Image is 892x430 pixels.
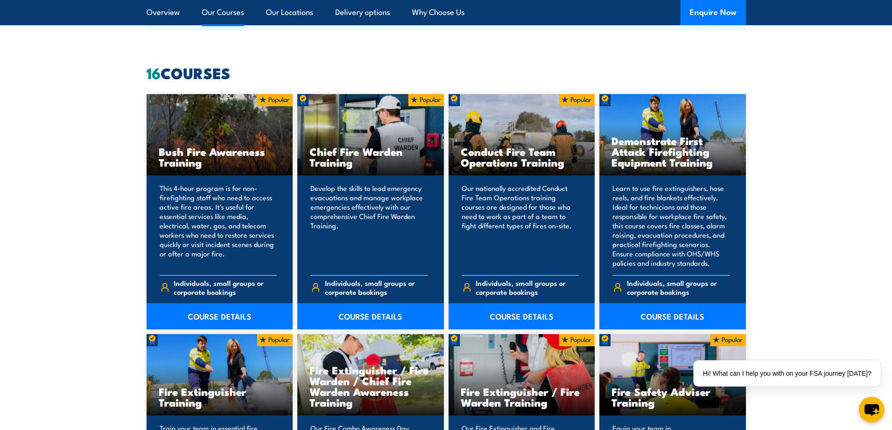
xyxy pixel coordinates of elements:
span: Individuals, small groups or corporate bookings [325,278,428,296]
a: COURSE DETAILS [599,303,746,329]
h3: Fire Extinguisher / Fire Warden Training [461,386,583,408]
p: Develop the skills to lead emergency evacuations and manage workplace emergencies effectively wit... [310,183,428,268]
a: COURSE DETAILS [449,303,595,329]
strong: 16 [147,61,161,84]
span: Individuals, small groups or corporate bookings [174,278,277,296]
div: Hi! What can I help you with on your FSA journey [DATE]? [693,360,881,386]
h3: Fire Safety Adviser Training [612,386,734,408]
a: COURSE DETAILS [297,303,444,329]
h3: Bush Fire Awareness Training [159,146,281,168]
a: COURSE DETAILS [147,303,293,329]
button: chat-button [859,397,885,423]
h2: COURSES [147,66,746,79]
h3: Demonstrate First Attack Firefighting Equipment Training [612,135,734,168]
p: Learn to use fire extinguishers, hose reels, and fire blankets effectively. Ideal for technicians... [612,183,730,268]
h3: Fire Extinguisher / Fire Warden / Chief Fire Warden Awareness Training [310,364,432,408]
p: Our nationally accredited Conduct Fire Team Operations training courses are designed for those wh... [462,183,579,268]
h3: Conduct Fire Team Operations Training [461,146,583,168]
p: This 4-hour program is for non-firefighting staff who need to access active fire areas. It's usef... [160,183,277,268]
h3: Chief Fire Warden Training [310,146,432,168]
span: Individuals, small groups or corporate bookings [476,278,579,296]
h3: Fire Extinguisher Training [159,386,281,408]
span: Individuals, small groups or corporate bookings [627,278,730,296]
